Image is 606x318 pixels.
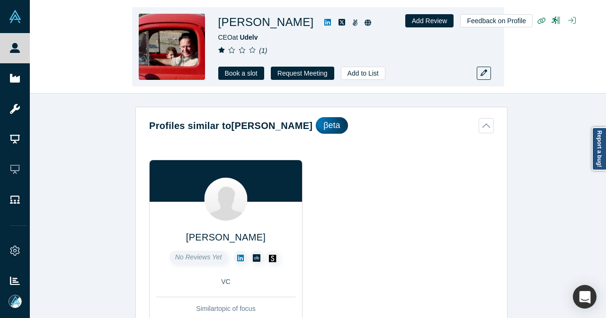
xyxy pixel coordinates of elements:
[149,119,312,133] h2: Profiles similar to [PERSON_NAME]
[156,304,295,314] div: Similar topic of focus
[218,34,258,41] span: CEO at
[405,14,454,27] button: Add Review
[9,295,22,308] img: Mia Scott's Account
[9,10,22,23] img: Alchemist Vault Logo
[259,47,267,54] i: ( 1 )
[316,117,348,134] div: βeta
[271,67,334,80] button: Request Meeting
[240,34,258,41] a: Udelv
[460,14,533,27] button: Feedback on Profile
[175,253,222,261] span: No Reviews Yet
[149,117,494,134] button: Profiles similar to[PERSON_NAME]βeta
[139,14,205,80] img: Daniel Laury's Profile Image
[592,127,606,171] a: Report a bug!
[218,67,264,80] a: Book a slot
[205,178,248,221] img: Manan Mehta's Profile Image
[186,232,266,242] a: [PERSON_NAME]
[156,277,295,287] div: VC
[218,14,314,31] h1: [PERSON_NAME]
[341,67,385,80] button: Add to List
